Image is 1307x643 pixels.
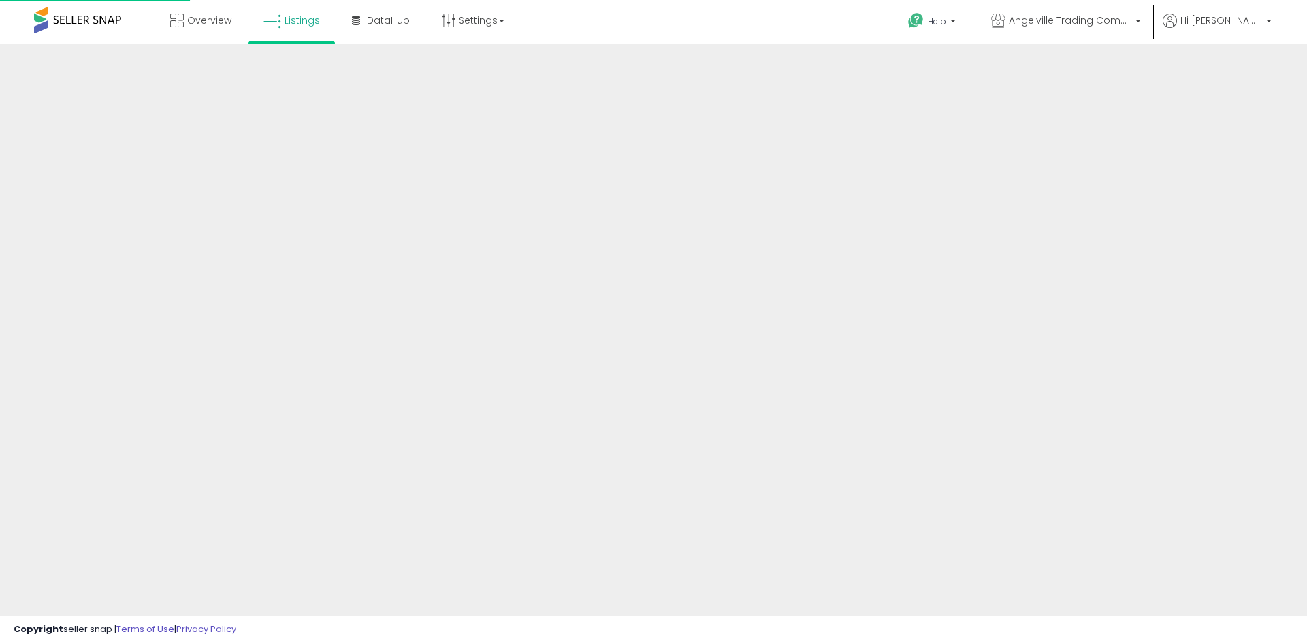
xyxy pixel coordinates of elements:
[897,2,969,44] a: Help
[928,16,946,27] span: Help
[367,14,410,27] span: DataHub
[1009,14,1131,27] span: Angelville Trading Company
[285,14,320,27] span: Listings
[187,14,231,27] span: Overview
[907,12,924,29] i: Get Help
[1163,14,1272,44] a: Hi [PERSON_NAME]
[1180,14,1262,27] span: Hi [PERSON_NAME]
